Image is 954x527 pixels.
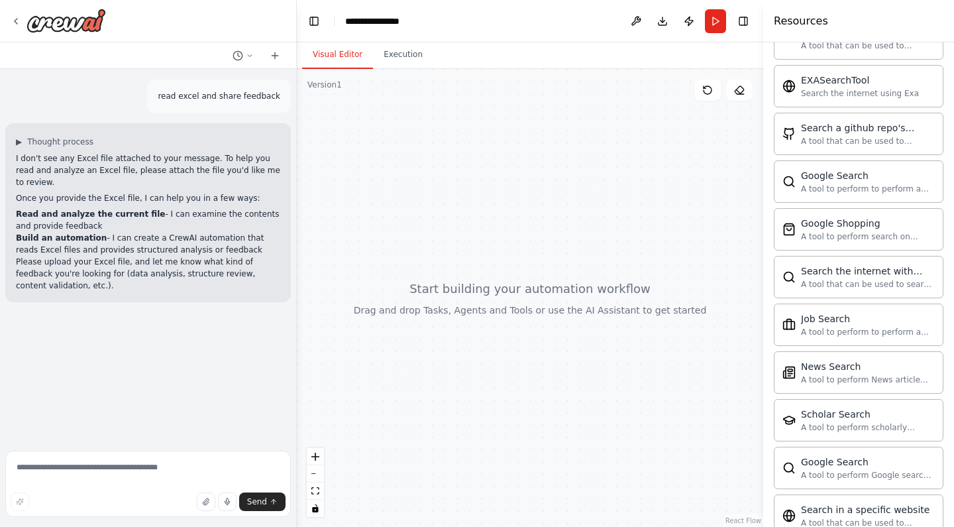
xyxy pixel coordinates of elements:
[264,48,286,64] button: Start a new chat
[782,509,796,522] img: Websitesearchtool
[307,448,324,465] button: zoom in
[801,503,935,516] div: Search in a specific website
[782,414,796,427] img: Serplyscholarsearchtool
[227,48,259,64] button: Switch to previous chat
[801,184,935,194] div: A tool to perform to perform a Google search with a search_query.
[247,497,267,507] span: Send
[801,327,935,337] div: A tool to perform to perform a job search in the [GEOGRAPHIC_DATA] with a search_query.
[218,493,237,511] button: Click to speak your automation idea
[801,375,935,385] div: A tool to perform News article search with a search_query.
[801,40,935,51] div: A tool that can be used to semantic search a query from a Code Docs content.
[345,15,413,28] nav: breadcrumb
[158,90,280,102] p: read excel and share feedback
[801,422,935,433] div: A tool to perform scholarly literature search with a search_query.
[197,493,215,511] button: Upload files
[801,121,935,135] div: Search a github repo's content
[16,152,280,188] p: I don't see any Excel file attached to your message. To help you read and analyze an Excel file, ...
[801,136,935,146] div: A tool that can be used to semantic search a query from a github repo's content. This is not the ...
[16,137,93,147] button: ▶Thought process
[801,74,919,87] div: EXASearchTool
[782,80,796,93] img: Exasearchtool
[16,232,280,256] li: - I can create a CrewAI automation that reads Excel files and provides structured analysis or fee...
[801,470,935,481] div: A tool to perform Google search with a search_query.
[307,448,324,517] div: React Flow controls
[801,360,935,373] div: News Search
[239,493,286,511] button: Send
[16,256,280,292] p: Please upload your Excel file, and let me know what kind of feedback you're looking for (data ana...
[27,137,93,147] span: Thought process
[16,209,165,219] strong: Read and analyze the current file
[302,41,373,69] button: Visual Editor
[16,208,280,232] li: - I can examine the contents and provide feedback
[725,517,761,524] a: React Flow attribution
[782,175,796,188] img: Serpapigooglesearchtool
[782,366,796,379] img: Serplynewssearchtool
[26,9,106,32] img: Logo
[801,231,935,242] div: A tool to perform search on Google shopping with a search_query.
[801,455,935,469] div: Google Search
[782,318,796,331] img: Serplyjobsearchtool
[373,41,433,69] button: Execution
[16,233,107,243] strong: Build an automation
[307,500,324,517] button: toggle interactivity
[307,483,324,500] button: fit view
[11,493,29,511] button: Improve this prompt
[801,88,919,99] div: Search the internet using Exa
[801,169,935,182] div: Google Search
[801,312,935,325] div: Job Search
[307,80,342,90] div: Version 1
[782,127,796,141] img: Githubsearchtool
[801,217,935,230] div: Google Shopping
[782,270,796,284] img: Serperdevtool
[307,465,324,483] button: zoom out
[801,408,935,421] div: Scholar Search
[782,223,796,236] img: Serpapigoogleshoppingtool
[16,137,22,147] span: ▶
[305,12,323,30] button: Hide left sidebar
[801,264,935,278] div: Search the internet with Serper
[782,461,796,475] img: Serplywebsearchtool
[734,12,753,30] button: Hide right sidebar
[801,279,935,290] div: A tool that can be used to search the internet with a search_query. Supports different search typ...
[16,192,280,204] p: Once you provide the Excel file, I can help you in a few ways:
[774,13,828,29] h4: Resources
